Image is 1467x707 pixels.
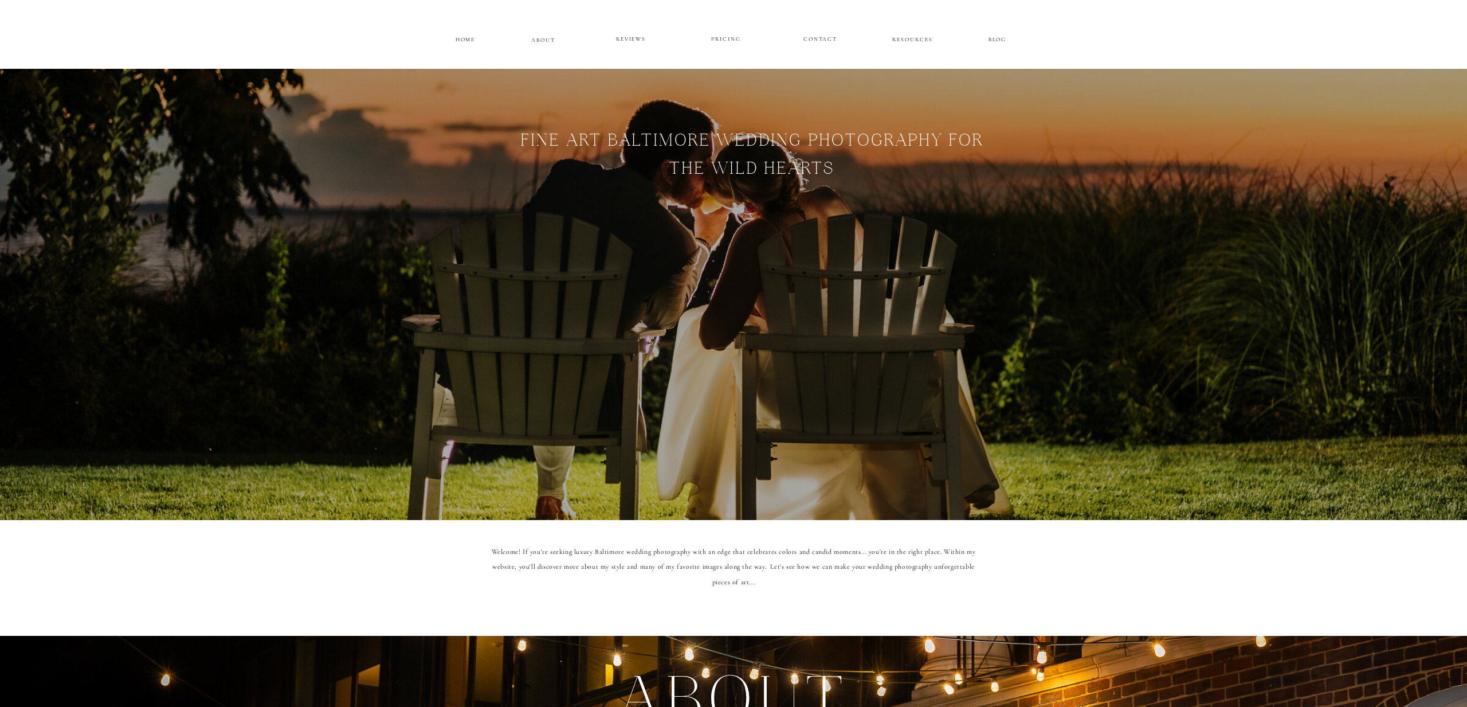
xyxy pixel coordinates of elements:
[597,34,665,48] a: REVIEWS
[887,34,939,44] a: RESOURCES
[799,34,841,44] a: CONTACT
[528,35,558,45] a: ABOUT
[451,34,480,44] a: HOME
[971,34,1023,44] a: BLOG
[334,128,1170,263] h1: Fine Art Baltimore WEDDING pHOTOGRAPHY FOR THE WILD HEARTs
[488,544,979,624] p: Welcome! If you're seeking luxury Baltimore wedding photography with an edge that celebrates colo...
[692,34,760,48] a: PRICING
